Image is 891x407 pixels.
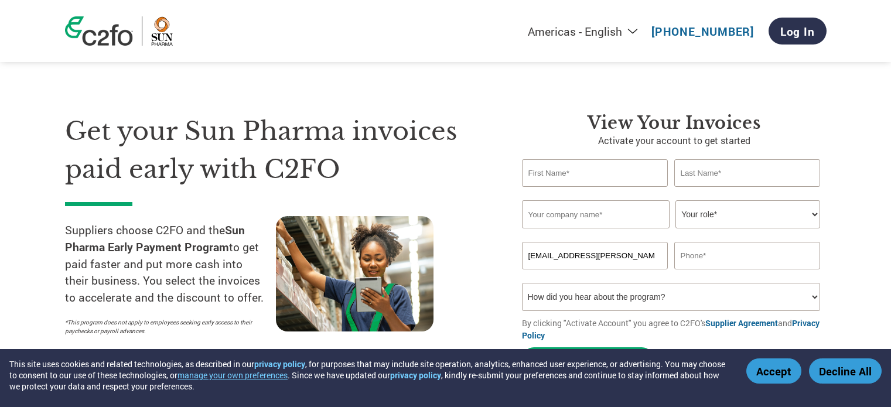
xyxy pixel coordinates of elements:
a: Supplier Agreement [705,317,778,329]
img: Sun Pharma [151,16,173,46]
p: *This program does not apply to employees seeking early access to their paychecks or payroll adva... [65,318,264,336]
a: privacy policy [390,370,441,381]
button: Decline All [809,358,882,384]
a: Privacy Policy [522,317,820,341]
div: Invalid company name or company name is too long [522,230,821,237]
input: Your company name* [522,200,670,228]
select: Title/Role [675,200,820,228]
input: Phone* [674,242,821,269]
div: Inavlid Phone Number [674,271,821,278]
button: manage your own preferences [177,370,288,381]
input: First Name* [522,159,668,187]
div: This site uses cookies and related technologies, as described in our , for purposes that may incl... [9,358,729,392]
h1: Get your Sun Pharma invoices paid early with C2FO [65,112,487,188]
a: privacy policy [254,358,305,370]
input: Last Name* [674,159,821,187]
a: Log In [769,18,827,45]
img: c2fo logo [65,16,133,46]
button: Accept [746,358,801,384]
button: Activate Account [522,347,654,371]
p: Activate your account to get started [522,134,827,148]
h3: View Your Invoices [522,112,827,134]
p: By clicking "Activate Account" you agree to C2FO's and [522,317,827,341]
div: Invalid last name or last name is too long [674,188,821,196]
input: Invalid Email format [522,242,668,269]
a: [PHONE_NUMBER] [651,24,754,39]
div: Inavlid Email Address [522,271,668,278]
strong: Sun Pharma Early Payment Program [65,223,245,254]
p: Suppliers choose C2FO and the to get paid faster and put more cash into their business. You selec... [65,222,276,306]
img: supply chain worker [276,216,433,331]
div: Invalid first name or first name is too long [522,188,668,196]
